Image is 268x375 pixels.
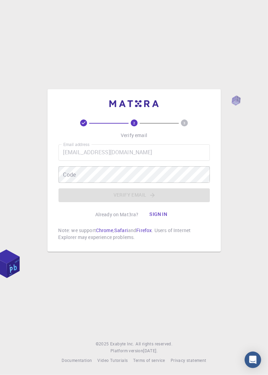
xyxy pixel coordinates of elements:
a: Privacy statement [171,357,206,364]
a: Safari [114,227,128,233]
p: Note: we support , and . Users of Internet Explorer may experience problems. [58,227,210,241]
span: Video Tutorials [97,357,128,363]
a: Firefox [136,227,152,233]
a: Chrome [96,227,113,233]
span: All rights reserved. [136,341,172,347]
text: 2 [133,121,135,125]
span: © 2025 [96,341,110,347]
span: Exabyte Inc. [110,341,134,346]
span: Documentation [62,357,92,363]
div: Open Intercom Messenger [245,352,261,368]
button: Sign in [144,208,173,221]
p: Already on Mat3ra? [95,211,139,218]
p: Verify email [121,132,147,139]
a: Exabyte Inc. [110,341,134,347]
a: [DATE]. [143,347,158,354]
label: Email address [63,142,89,147]
a: Documentation [62,357,92,364]
text: 3 [183,121,185,125]
span: Platform version [110,347,143,354]
span: Privacy statement [171,357,206,363]
span: [DATE] . [143,348,158,353]
a: Video Tutorials [97,357,128,364]
a: Terms of service [133,357,165,364]
span: Terms of service [133,357,165,363]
